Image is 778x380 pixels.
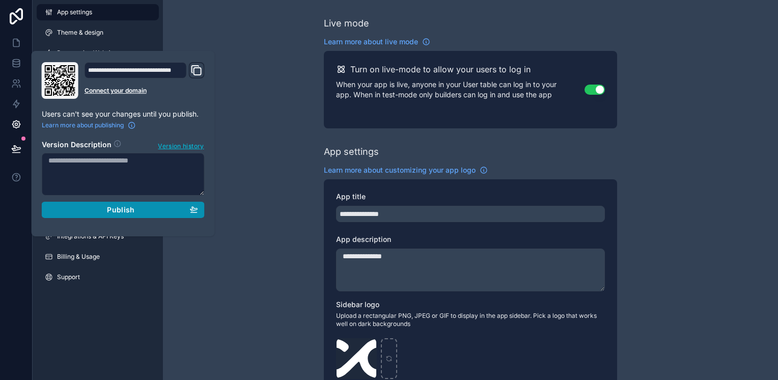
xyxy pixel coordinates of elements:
[157,140,204,151] button: Version history
[336,235,391,243] span: App description
[42,121,124,129] span: Learn more about publishing
[324,16,369,31] div: Live mode
[37,4,159,20] a: App settings
[57,29,103,37] span: Theme & design
[350,63,531,75] h2: Turn on live-mode to allow your users to log in
[42,121,136,129] a: Learn more about publishing
[336,312,605,328] span: Upload a rectangular PNG, JPEG or GIF to display in the app sidebar. Pick a logo that works well ...
[57,8,92,16] span: App settings
[42,109,205,119] p: Users can't see your changes until you publish.
[107,205,134,214] span: Publish
[57,273,80,281] span: Support
[336,300,379,309] span: Sidebar logo
[37,269,159,285] a: Support
[85,62,205,99] div: Domain and Custom Link
[42,140,112,151] h2: Version Description
[324,37,430,47] a: Learn more about live mode
[324,145,379,159] div: App settings
[158,140,204,150] span: Version history
[324,37,418,47] span: Learn more about live mode
[37,249,159,265] a: Billing & Usage
[57,232,124,240] span: Integrations & API Keys
[37,24,159,41] a: Theme & design
[336,192,366,201] span: App title
[57,49,119,57] span: Progressive Web App
[42,202,205,218] button: Publish
[85,87,205,95] a: Connect your domain
[37,228,159,245] a: Integrations & API Keys
[37,45,159,61] a: Progressive Web App
[336,79,585,100] p: When your app is live, anyone in your User table can log in to your app. When in test-mode only b...
[57,253,100,261] span: Billing & Usage
[324,165,488,175] a: Learn more about customizing your app logo
[324,165,476,175] span: Learn more about customizing your app logo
